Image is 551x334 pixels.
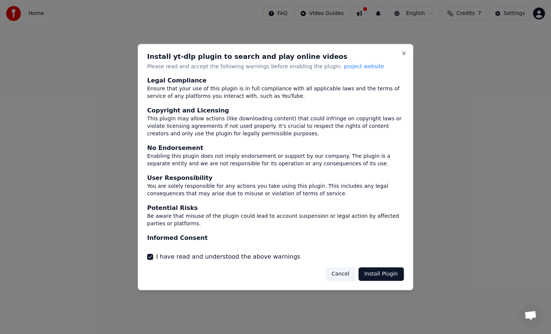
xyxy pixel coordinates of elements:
p: Please read and accept the following warnings before enabling the plugin. [147,63,404,70]
div: Ensure that your use of this plugin is in full compliance with all applicable laws and the terms ... [147,85,404,100]
div: Informed Consent [147,234,404,243]
div: Be aware that misuse of the plugin could lead to account suspension or legal action by affected p... [147,213,404,228]
div: No Endorsement [147,144,404,153]
div: Legal Compliance [147,76,404,85]
div: Enabling this plugin does not imply endorsement or support by our company. The plugin is a separa... [147,153,404,168]
div: You are solely responsible for any actions you take using this plugin. This includes any legal co... [147,183,404,198]
h2: Install yt-dlp plugin to search and play online videos [147,53,404,60]
div: User Responsibility [147,174,404,183]
div: By proceeding to enable this plugin, you acknowledge that you have read and understood these warn... [147,243,404,258]
button: Install Plugin [358,267,404,281]
label: I have read and understood the above warnings [156,252,301,261]
button: Cancel [326,267,355,281]
div: This plugin may allow actions (like downloading content) that could infringe on copyright laws or... [147,115,404,138]
span: project website [344,63,384,69]
div: Potential Risks [147,204,404,213]
div: Copyright and Licensing [147,106,404,115]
